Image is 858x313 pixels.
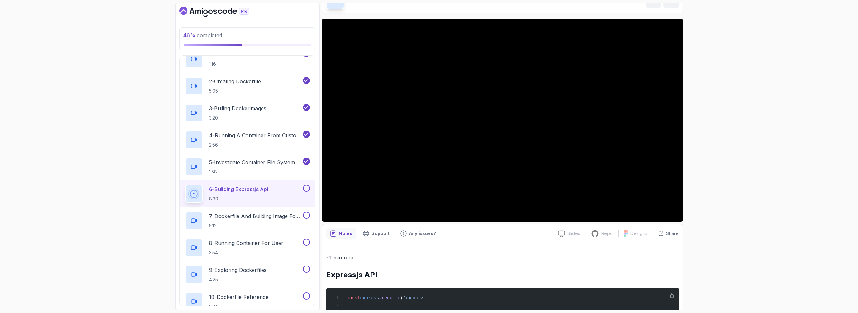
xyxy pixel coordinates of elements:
[209,78,261,85] p: 2 - Creating Dockerfile
[209,266,267,274] p: 9 - Exploring Dockerfiles
[326,228,356,239] button: notes button
[209,303,269,310] p: 2:34
[602,230,613,237] p: Repo
[209,61,239,67] p: 1:16
[185,77,310,95] button: 2-Creating Dockerfile5:05
[185,50,310,68] button: 1-Dockerfile1:16
[209,293,269,301] p: 10 - Dockerfile Reference
[209,223,302,229] p: 5:12
[359,228,394,239] button: Support button
[209,88,261,94] p: 5:05
[326,253,679,262] p: ~1 min read
[179,7,264,17] a: Dashboard
[185,185,310,203] button: 6-Buliding Expressjs Api8:39
[209,142,302,148] p: 2:56
[209,212,302,220] p: 7 - Dockerfile And Building Image For User
[666,230,679,237] p: Share
[185,266,310,283] button: 9-Exploring Dockerfiles4:25
[184,32,222,38] span: completed
[382,295,401,300] span: require
[185,104,310,122] button: 3-Builing Dockerimages3:20
[568,230,580,237] p: Slides
[379,295,381,300] span: =
[185,292,310,310] button: 10-Dockerfile Reference2:34
[326,270,679,280] h2: Expressjs API
[185,158,310,176] button: 5-Investigate Container File System1:58
[209,158,295,166] p: 5 - Investigate Container File System
[631,230,648,237] p: Designs
[209,115,267,121] p: 3:20
[409,230,436,237] p: Any issues?
[209,250,284,256] p: 3:54
[209,276,267,283] p: 4:25
[360,295,379,300] span: express
[401,295,403,300] span: (
[372,230,390,237] p: Support
[209,196,269,202] p: 8:39
[209,185,269,193] p: 6 - Buliding Expressjs Api
[185,131,310,149] button: 4-Running A Container From Custom Image2:56
[209,131,302,139] p: 4 - Running A Container From Custom Image
[209,169,295,175] p: 1:58
[322,19,683,222] iframe: 6 - Buliding ExpressJS API
[185,239,310,257] button: 8-Running Container For User3:54
[339,230,353,237] p: Notes
[185,212,310,230] button: 7-Dockerfile And Building Image For User5:12
[209,239,284,247] p: 8 - Running Container For User
[428,295,430,300] span: )
[403,295,428,300] span: 'express'
[346,295,360,300] span: const
[396,228,440,239] button: Feedback button
[653,230,679,237] button: Share
[209,105,267,112] p: 3 - Builing Dockerimages
[184,32,196,38] span: 46 %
